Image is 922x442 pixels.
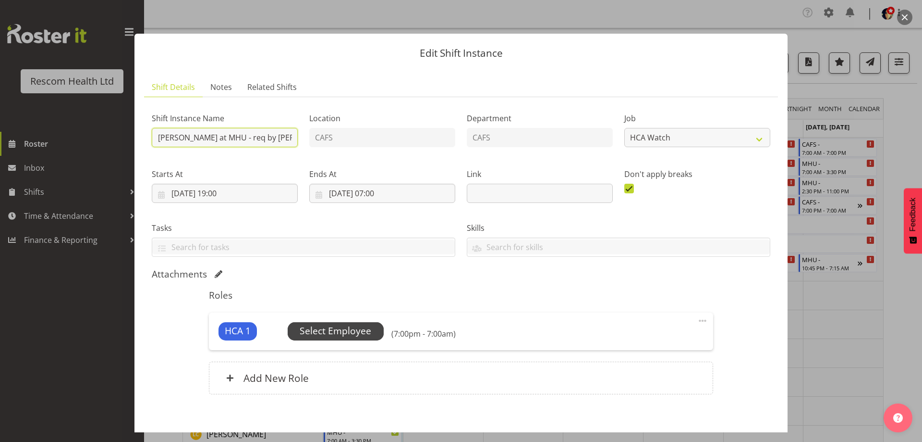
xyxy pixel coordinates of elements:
[152,81,195,93] span: Shift Details
[152,268,207,280] h5: Attachments
[210,81,232,93] span: Notes
[467,113,613,124] label: Department
[152,222,455,234] label: Tasks
[225,324,251,338] span: HCA 1
[909,198,917,231] span: Feedback
[391,329,456,339] h6: (7:00pm - 7:00am)
[624,113,770,124] label: Job
[152,184,298,203] input: Click to select...
[144,48,778,58] p: Edit Shift Instance
[309,168,455,180] label: Ends At
[904,188,922,253] button: Feedback - Show survey
[247,81,297,93] span: Related Shifts
[209,290,713,301] h5: Roles
[152,113,298,124] label: Shift Instance Name
[467,222,770,234] label: Skills
[152,168,298,180] label: Starts At
[309,184,455,203] input: Click to select...
[243,372,309,384] h6: Add New Role
[467,240,770,254] input: Search for skills
[152,240,455,254] input: Search for tasks
[152,128,298,147] input: Shift Instance Name
[309,113,455,124] label: Location
[467,168,613,180] label: Link
[624,168,770,180] label: Don't apply breaks
[893,413,903,423] img: help-xxl-2.png
[300,324,371,338] span: Select Employee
